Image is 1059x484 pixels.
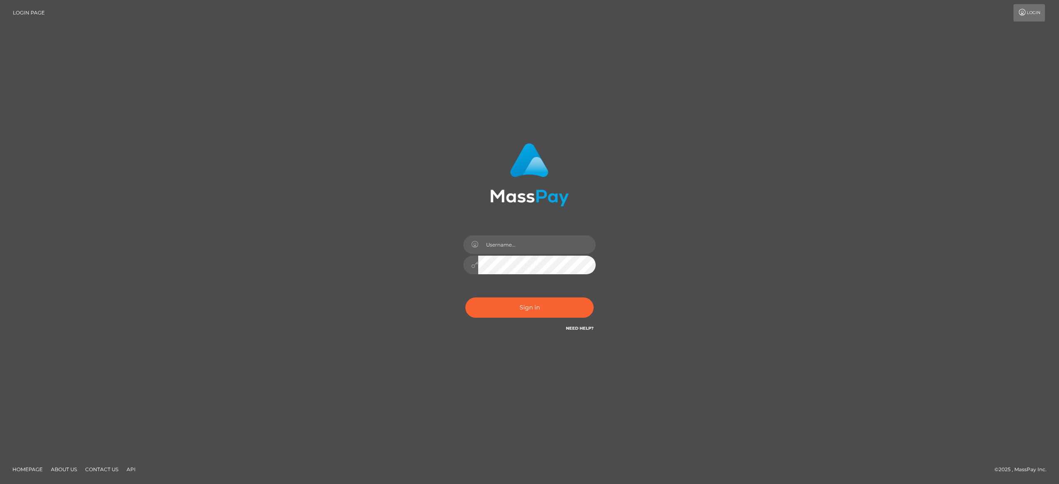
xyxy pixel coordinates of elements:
button: Sign in [465,297,594,318]
a: Need Help? [566,326,594,331]
img: MassPay Login [490,143,569,206]
a: Contact Us [82,463,122,476]
a: Login [1013,4,1045,22]
a: About Us [48,463,80,476]
a: Login Page [13,4,45,22]
a: API [123,463,139,476]
div: © 2025 , MassPay Inc. [994,465,1053,474]
input: Username... [478,235,596,254]
a: Homepage [9,463,46,476]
